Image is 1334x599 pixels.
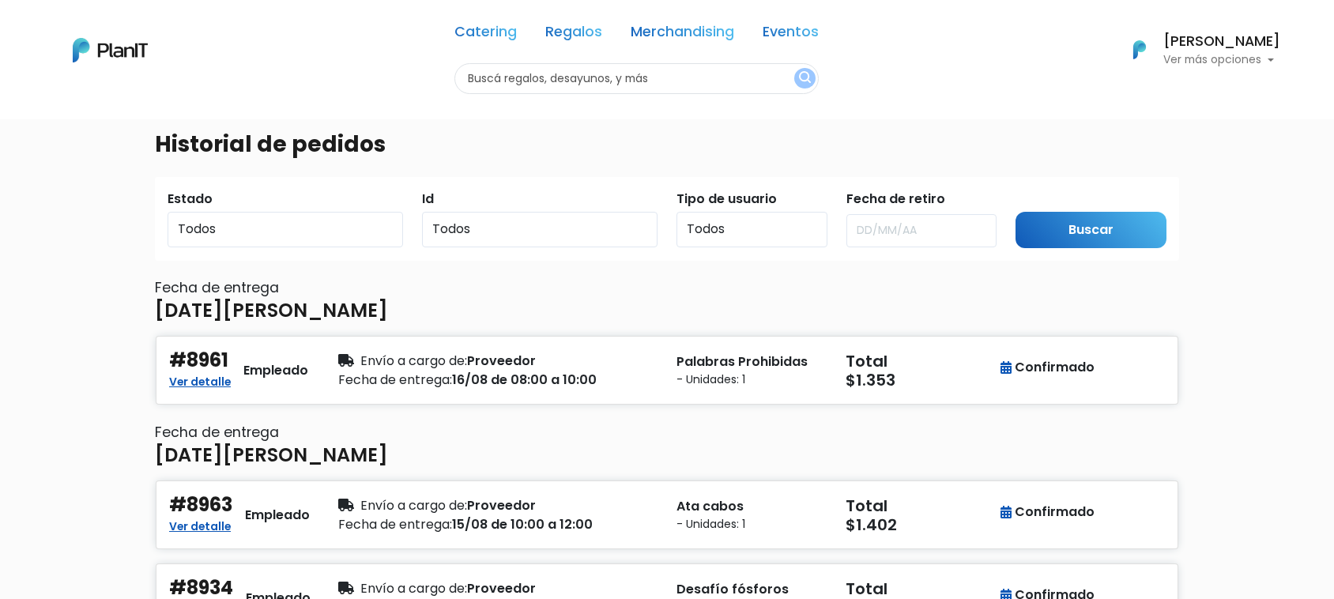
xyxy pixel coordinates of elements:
[169,371,231,390] a: Ver detalle
[846,214,997,247] input: DD/MM/AA
[1016,212,1166,249] input: Buscar
[799,71,811,86] img: search_button-432b6d5273f82d61273b3651a40e1bd1b912527efae98b1b7a1b2c0702e16a8d.svg
[168,190,213,209] label: Estado
[338,352,658,371] div: Proveedor
[155,480,1179,550] button: #8963 Ver detalle Empleado Envío a cargo de:Proveedor Fecha de entrega:15/08 de 10:00 a 12:00 Ata...
[245,506,310,525] div: Empleado
[155,299,388,322] h4: [DATE][PERSON_NAME]
[676,352,827,371] p: Palabras Prohibidas
[1122,32,1157,67] img: PlanIt Logo
[422,190,434,209] label: Id
[338,371,658,390] div: 16/08 de 08:00 a 10:00
[338,515,658,534] div: 15/08 de 10:00 a 12:00
[338,579,658,598] div: Proveedor
[155,335,1179,405] button: #8961 Ver detalle Empleado Envío a cargo de:Proveedor Fecha de entrega:16/08 de 08:00 a 10:00 Pal...
[846,352,993,371] h5: Total
[676,371,827,388] small: - Unidades: 1
[676,516,827,533] small: - Unidades: 1
[454,63,819,94] input: Buscá regalos, desayunos, y más
[338,515,452,533] span: Fecha de entrega:
[676,190,777,209] label: Tipo de usuario
[155,444,388,467] h4: [DATE][PERSON_NAME]
[846,579,993,598] h5: Total
[1000,358,1095,377] div: Confirmado
[846,515,996,534] h5: $1.402
[73,38,148,62] img: PlanIt Logo
[1113,29,1280,70] button: PlanIt Logo [PERSON_NAME] Ver más opciones
[631,25,734,44] a: Merchandising
[169,515,231,534] a: Ver detalle
[676,497,827,516] p: Ata cabos
[454,25,517,44] a: Catering
[846,190,945,209] label: Fecha de retiro
[1016,190,1061,209] label: Submit
[169,349,228,372] h4: #8961
[1163,55,1280,66] p: Ver más opciones
[763,25,819,44] a: Eventos
[676,580,827,599] p: Desafío fósforos
[1000,503,1095,522] div: Confirmado
[1163,35,1280,49] h6: [PERSON_NAME]
[846,371,996,390] h5: $1.353
[155,424,1179,441] h6: Fecha de entrega
[360,352,467,370] span: Envío a cargo de:
[545,25,602,44] a: Regalos
[338,371,452,389] span: Fecha de entrega:
[169,494,232,517] h4: #8963
[846,496,993,515] h5: Total
[243,361,308,380] div: Empleado
[155,131,386,158] h3: Historial de pedidos
[360,496,467,514] span: Envío a cargo de:
[338,496,658,515] div: Proveedor
[155,280,1179,296] h6: Fecha de entrega
[360,579,467,597] span: Envío a cargo de:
